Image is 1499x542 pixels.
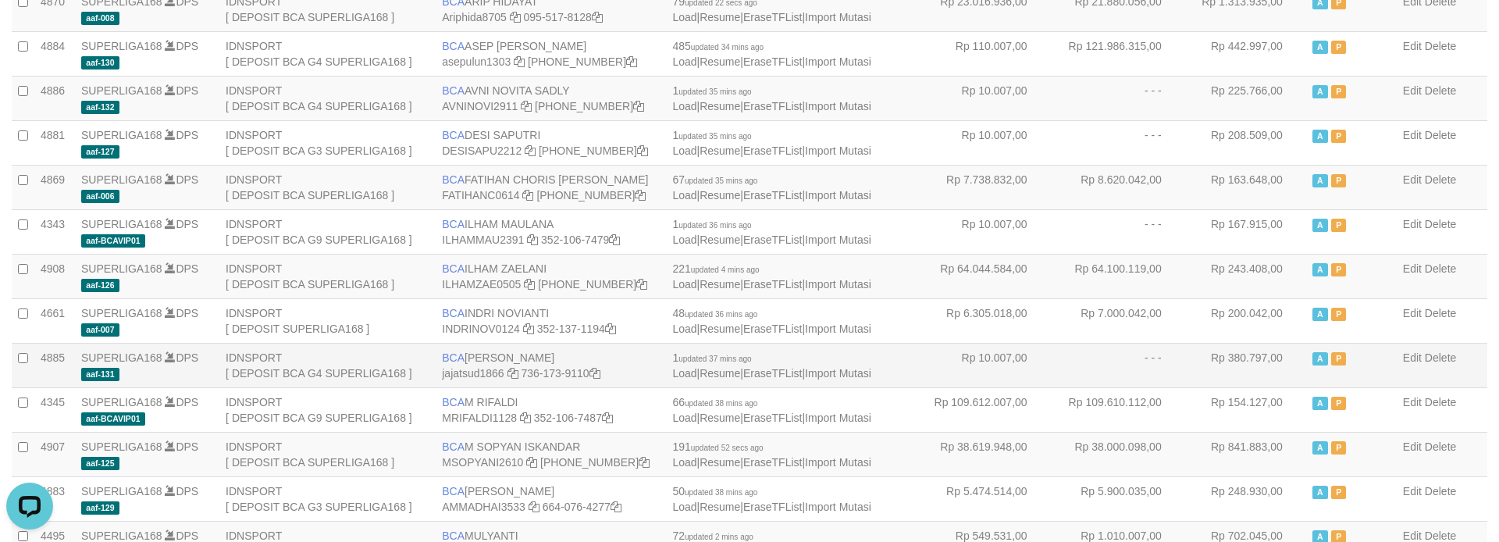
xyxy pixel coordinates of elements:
a: Copy DESISAPU2212 to clipboard [525,144,536,157]
a: Delete [1425,307,1456,319]
td: Rp 380.797,00 [1185,343,1306,387]
td: 4869 [34,165,75,209]
a: DESISAPU2212 [442,144,522,157]
a: EraseTFList [743,100,802,112]
span: BCA [442,485,465,497]
span: Paused [1331,263,1347,276]
td: FATIHAN CHORIS [PERSON_NAME] [PHONE_NUMBER] [436,165,666,209]
a: SUPERLIGA168 [81,218,162,230]
span: BCA [442,530,465,542]
a: Copy 7361739110 to clipboard [589,367,600,380]
span: | | | [672,396,871,424]
td: Rp 64.100.119,00 [1051,254,1185,298]
td: 4661 [34,298,75,343]
span: 1 [672,218,751,230]
a: EraseTFList [743,234,802,246]
span: aaf-131 [81,368,119,381]
td: Rp 442.997,00 [1185,31,1306,76]
a: Load [672,144,696,157]
a: Delete [1425,440,1456,453]
a: Load [672,456,696,469]
td: Rp 841.883,00 [1185,432,1306,476]
a: EraseTFList [743,278,802,291]
a: Copy 4062301418 to clipboard [639,456,650,469]
span: | | | [672,40,871,68]
td: 4881 [34,120,75,165]
a: Import Mutasi [805,144,871,157]
span: BCA [442,218,465,230]
td: Rp 6.305.018,00 [917,298,1051,343]
td: DPS [75,31,219,76]
span: aaf-127 [81,145,119,159]
span: | | | [672,84,871,112]
a: Resume [700,367,740,380]
a: jajatsud1866 [442,367,504,380]
a: Edit [1403,530,1422,542]
td: Rp 7.000.042,00 [1051,298,1185,343]
a: Load [672,189,696,201]
td: DPS [75,209,219,254]
a: Edit [1403,40,1422,52]
a: Copy AMMADHAI3533 to clipboard [529,501,539,513]
span: Active [1312,41,1328,54]
td: Rp 154.127,00 [1185,387,1306,432]
td: IDNSPORT [ DEPOSIT BCA SUPERLIGA168 ] [219,432,436,476]
a: Copy 4062280631 to clipboard [636,278,647,291]
td: M SOPYAN ISKANDAR [PHONE_NUMBER] [436,432,666,476]
span: Paused [1331,397,1347,410]
span: Active [1312,308,1328,321]
a: Import Mutasi [805,278,871,291]
span: 48 [672,307,757,319]
span: aaf-BCAVIP01 [81,412,145,426]
span: BCA [442,440,465,453]
td: 4343 [34,209,75,254]
td: DESI SAPUTRI [PHONE_NUMBER] [436,120,666,165]
span: updated 36 mins ago [685,310,757,319]
a: ILHAMMAU2391 [442,234,524,246]
span: BCA [442,307,465,319]
a: Edit [1403,262,1422,275]
td: Rp 110.007,00 [917,31,1051,76]
td: DPS [75,476,219,521]
a: EraseTFList [743,11,802,23]
a: Load [672,234,696,246]
span: updated 35 mins ago [678,87,751,96]
span: BCA [442,173,465,186]
td: 4885 [34,343,75,387]
span: Active [1312,85,1328,98]
span: updated 38 mins ago [685,488,757,497]
a: SUPERLIGA168 [81,307,162,319]
span: Active [1312,174,1328,187]
td: Rp 167.915,00 [1185,209,1306,254]
a: Copy MSOPYANI2610 to clipboard [526,456,537,469]
a: Resume [700,278,740,291]
td: IDNSPORT [ DEPOSIT BCA G4 SUPERLIGA168 ] [219,31,436,76]
span: | | | [672,351,871,380]
a: SUPERLIGA168 [81,84,162,97]
span: Paused [1331,441,1347,455]
a: FATIHANC0614 [442,189,519,201]
a: Copy 4062280453 to clipboard [637,144,648,157]
span: aaf-008 [81,12,119,25]
td: Rp 248.930,00 [1185,476,1306,521]
span: 1 [672,351,751,364]
span: Active [1312,397,1328,410]
td: - - - [1051,209,1185,254]
a: Delete [1425,84,1456,97]
td: DPS [75,254,219,298]
a: Copy jajatsud1866 to clipboard [507,367,518,380]
td: Rp 109.612.007,00 [917,387,1051,432]
a: EraseTFList [743,456,802,469]
td: 4886 [34,76,75,120]
a: Edit [1403,129,1422,141]
td: Rp 225.766,00 [1185,76,1306,120]
a: EraseTFList [743,323,802,335]
td: IDNSPORT [ DEPOSIT BCA SUPERLIGA168 ] [219,254,436,298]
a: Edit [1403,485,1422,497]
td: 4345 [34,387,75,432]
span: | | | [672,218,871,246]
a: Load [672,55,696,68]
td: Rp 121.986.315,00 [1051,31,1185,76]
a: Delete [1425,485,1456,497]
a: Copy 6640764277 to clipboard [611,501,621,513]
